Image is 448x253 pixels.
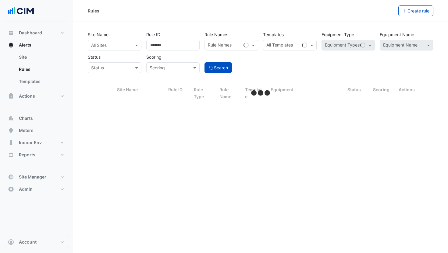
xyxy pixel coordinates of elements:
[88,29,108,40] label: Site Name
[19,93,35,99] span: Actions
[382,42,418,50] div: Equipment Name
[5,171,68,183] button: Site Manager
[398,5,434,16] button: Create rule
[19,174,46,180] span: Site Manager
[117,86,161,93] div: Site Name
[19,152,35,158] span: Reports
[14,75,68,88] a: Templates
[207,42,232,50] div: Rule Names
[19,239,37,245] span: Account
[168,86,187,93] div: Rule ID
[373,86,391,93] div: Scoring
[263,29,284,40] label: Templates
[380,29,414,40] label: Equipment Name
[245,86,263,100] div: Template
[5,27,68,39] button: Dashboard
[5,90,68,102] button: Actions
[19,140,42,146] span: Indoor Env
[219,86,238,100] div: Rule Name
[204,62,232,73] button: Search
[271,86,340,93] div: Equipment
[14,51,68,63] a: Site
[5,236,68,248] button: Account
[8,174,14,180] app-icon: Site Manager
[5,124,68,137] button: Meters
[8,127,14,133] app-icon: Meters
[19,30,42,36] span: Dashboard
[19,127,34,133] span: Meters
[19,42,31,48] span: Alerts
[5,112,68,124] button: Charts
[5,137,68,149] button: Indoor Env
[8,93,14,99] app-icon: Actions
[8,42,14,48] app-icon: Alerts
[14,63,68,75] a: Rules
[8,115,14,121] app-icon: Charts
[146,29,160,40] label: Rule ID
[399,86,430,93] div: Actions
[265,42,293,50] div: All Templates
[8,186,14,192] app-icon: Admin
[322,29,354,40] label: Equipment Type
[347,86,366,93] div: Status
[8,152,14,158] app-icon: Reports
[7,5,35,17] img: Company Logo
[8,140,14,146] app-icon: Indoor Env
[5,149,68,161] button: Reports
[5,183,68,195] button: Admin
[8,30,14,36] app-icon: Dashboard
[146,52,162,62] label: Scoring
[19,186,33,192] span: Admin
[204,29,228,40] label: Rule Names
[5,39,68,51] button: Alerts
[194,86,212,100] div: Rule Type
[88,8,99,14] div: Rules
[88,52,101,62] label: Status
[324,42,360,50] div: Equipment Types
[19,115,33,121] span: Charts
[5,51,68,90] div: Alerts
